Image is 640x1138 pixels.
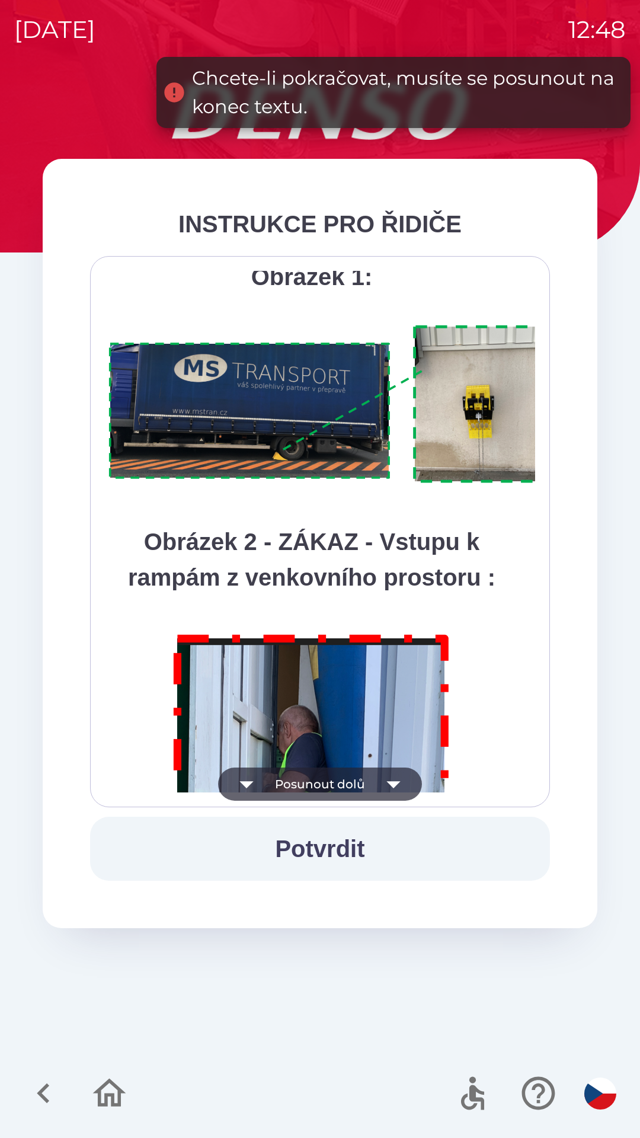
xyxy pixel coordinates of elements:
[90,206,550,242] div: INSTRUKCE PRO ŘIDIČE
[105,318,565,491] img: A1ym8hFSA0ukAAAAAElFTkSuQmCC
[218,768,422,801] button: Posunout dolů
[160,619,463,1054] img: M8MNayrTL6gAAAABJRU5ErkJggg==
[128,529,495,590] strong: Obrázek 2 - ZÁKAZ - Vstupu k rampám z venkovního prostoru :
[90,817,550,881] button: Potvrdit
[584,1078,616,1110] img: cs flag
[251,264,373,290] strong: Obrázek 1:
[14,12,95,47] p: [DATE]
[192,64,619,121] div: Chcete-li pokračovat, musíte se posunout na konec textu.
[43,83,597,140] img: Logo
[568,12,626,47] p: 12:48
